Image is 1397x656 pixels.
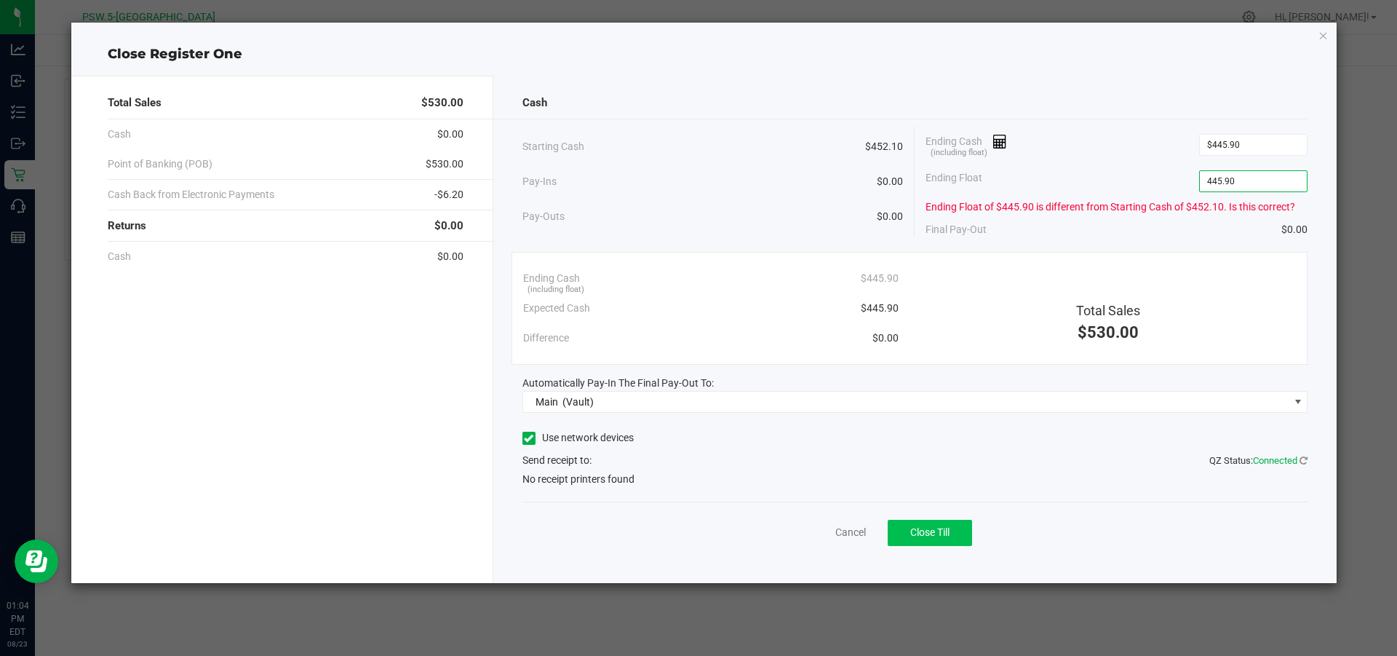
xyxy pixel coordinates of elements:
span: Connected [1253,455,1297,466]
span: No receipt printers found [522,472,634,487]
span: Total Sales [108,95,162,111]
span: Close Till [910,526,950,538]
span: (including float) [931,147,987,159]
span: Point of Banking (POB) [108,157,212,172]
span: $0.00 [1281,222,1308,237]
span: $0.00 [437,249,463,264]
span: Final Pay-Out [926,222,987,237]
span: Ending Cash [523,271,580,286]
span: Difference [523,331,569,346]
span: Main [536,396,558,408]
span: (Vault) [562,396,594,408]
iframe: Resource center [15,540,58,583]
span: $0.00 [434,218,463,234]
span: $452.10 [865,139,903,154]
span: Pay-Outs [522,209,565,224]
label: Use network devices [522,430,634,446]
span: Cash [522,95,547,111]
span: $530.00 [421,95,463,111]
div: Close Register One [71,44,1337,64]
span: Cash [108,249,131,264]
span: Cash Back from Electronic Payments [108,187,274,202]
span: $530.00 [426,157,463,172]
span: Pay-Ins [522,174,557,189]
span: Cash [108,127,131,142]
div: Returns [108,210,463,242]
span: $0.00 [877,174,903,189]
div: Ending Float of $445.90 is different from Starting Cash of $452.10. Is this correct? [926,199,1308,215]
span: QZ Status: [1209,455,1308,466]
span: (including float) [528,284,584,296]
span: $445.90 [861,271,899,286]
span: $445.90 [861,301,899,316]
button: Close Till [888,520,972,546]
span: $0.00 [872,331,899,346]
span: Total Sales [1076,303,1140,318]
span: Starting Cash [522,139,584,154]
span: -$6.20 [434,187,463,202]
span: Send receipt to: [522,454,592,466]
span: $0.00 [877,209,903,224]
span: Automatically Pay-In The Final Pay-Out To: [522,377,714,389]
span: $530.00 [1078,323,1139,341]
a: Cancel [835,525,866,540]
span: Ending Float [926,170,982,192]
span: Ending Cash [926,134,1007,156]
span: $0.00 [437,127,463,142]
span: Expected Cash [523,301,590,316]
